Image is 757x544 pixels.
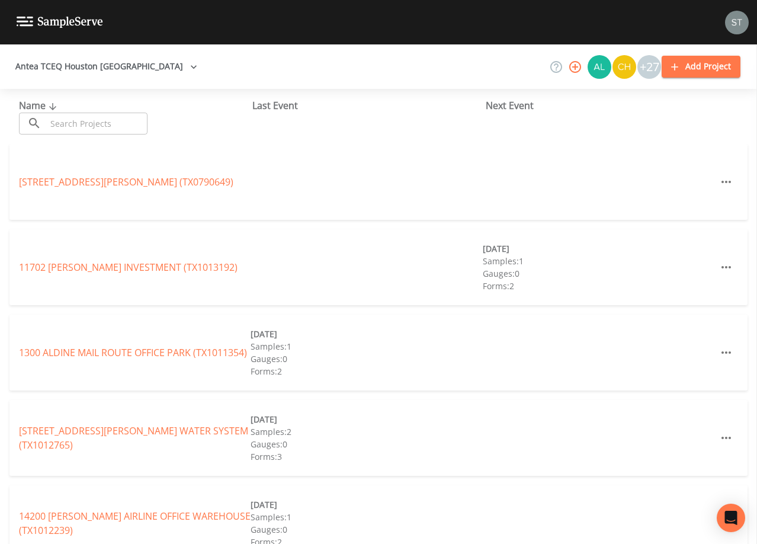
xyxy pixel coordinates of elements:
[483,255,714,267] div: Samples: 1
[612,55,637,79] div: Charles Medina
[251,450,482,463] div: Forms: 3
[483,267,714,280] div: Gauges: 0
[251,511,482,523] div: Samples: 1
[587,55,612,79] div: Alaina Hahn
[251,340,482,353] div: Samples: 1
[662,56,740,78] button: Add Project
[46,113,147,135] input: Search Projects
[251,498,482,511] div: [DATE]
[612,55,636,79] img: c74b8b8b1c7a9d34f67c5e0ca157ed15
[717,504,745,532] div: Open Intercom Messenger
[19,424,248,452] a: [STREET_ADDRESS][PERSON_NAME] WATER SYSTEM (TX1012765)
[19,261,238,274] a: 11702 [PERSON_NAME] INVESTMENT (TX1013192)
[588,55,611,79] img: 30a13df2a12044f58df5f6b7fda61338
[251,438,482,450] div: Gauges: 0
[725,11,749,34] img: cb9926319991c592eb2b4c75d39c237f
[483,280,714,292] div: Forms: 2
[251,413,482,425] div: [DATE]
[19,99,60,112] span: Name
[19,346,247,359] a: 1300 ALDINE MAIL ROUTE OFFICE PARK (TX1011354)
[251,365,482,377] div: Forms: 2
[486,98,719,113] div: Next Event
[483,242,714,255] div: [DATE]
[251,353,482,365] div: Gauges: 0
[637,55,661,79] div: +27
[11,56,202,78] button: Antea TCEQ Houston [GEOGRAPHIC_DATA]
[17,17,103,28] img: logo
[252,98,486,113] div: Last Event
[251,425,482,438] div: Samples: 2
[251,523,482,536] div: Gauges: 0
[19,510,251,537] a: 14200 [PERSON_NAME] AIRLINE OFFICE WAREHOUSE (TX1012239)
[19,175,233,188] a: [STREET_ADDRESS][PERSON_NAME] (TX0790649)
[251,328,482,340] div: [DATE]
